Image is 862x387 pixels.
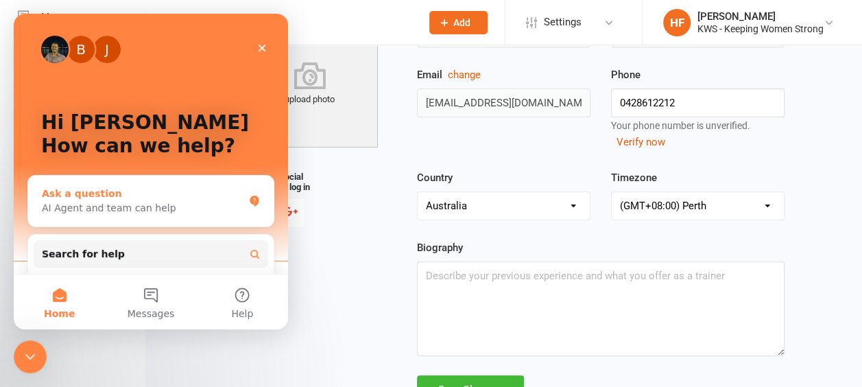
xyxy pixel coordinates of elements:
[20,226,254,254] button: Search for help
[14,14,288,329] iframe: Intercom live chat
[28,187,230,202] div: AI Agent and team can help
[80,22,107,49] div: Profile image for Jia
[28,233,111,248] span: Search for help
[544,7,582,38] span: Settings
[30,295,61,305] span: Home
[14,340,47,373] iframe: Intercom live chat
[663,9,691,36] div: HF
[41,11,84,22] div: Messages
[697,10,824,23] div: [PERSON_NAME]
[429,11,488,34] button: Add
[283,207,298,216] img: source_google-3f8834fd4d8f2e2c8e010cc110e0734a99680496d2aa6f3f9e0e39c75036197d.svg
[697,23,824,35] div: KWS - Keeping Women Strong
[27,97,247,121] p: Hi [PERSON_NAME]
[236,22,261,47] div: Close
[14,161,261,213] div: Ask a questionAI Agent and team can help
[611,67,785,83] label: Phone
[53,22,81,49] div: Profile image for Bec
[611,120,750,131] span: Your phone number is unverified.
[611,169,657,186] label: Timezone
[417,67,590,83] label: Email
[448,67,481,83] button: Email
[417,239,463,256] label: Biography
[27,22,55,49] img: Profile image for Sam
[241,62,378,107] div: upload photo
[616,134,665,150] button: Verify now
[417,169,453,186] label: Country
[183,261,274,316] button: Help
[453,17,470,28] span: Add
[180,13,411,32] input: Search...
[114,295,161,305] span: Messages
[217,295,239,305] span: Help
[27,121,247,144] p: How can we help?
[91,261,182,316] button: Messages
[28,173,230,187] div: Ask a question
